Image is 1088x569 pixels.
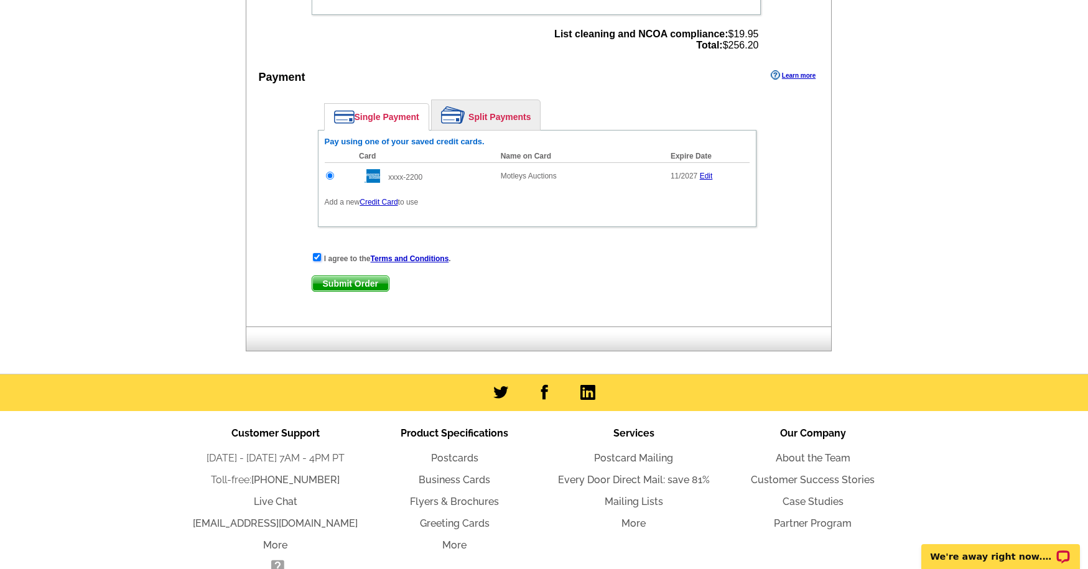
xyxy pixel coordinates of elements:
[501,172,557,180] span: Motleys Auctions
[325,104,429,130] a: Single Payment
[783,496,844,507] a: Case Studies
[664,150,750,163] th: Expire Date
[251,474,340,486] a: [PHONE_NUMBER]
[401,427,508,439] span: Product Specifications
[325,197,750,208] p: Add a new to use
[751,474,875,486] a: Customer Success Stories
[613,427,654,439] span: Services
[558,474,710,486] a: Every Door Direct Mail: save 81%
[621,517,646,529] a: More
[353,150,495,163] th: Card
[420,517,490,529] a: Greeting Cards
[554,29,728,39] strong: List cleaning and NCOA compliance:
[554,29,758,51] span: $19.95 $256.20
[780,427,846,439] span: Our Company
[325,137,750,147] h6: Pay using one of your saved credit cards.
[334,110,355,124] img: single-payment.png
[431,452,478,464] a: Postcards
[193,517,358,529] a: [EMAIL_ADDRESS][DOMAIN_NAME]
[259,69,305,86] div: Payment
[442,539,467,551] a: More
[594,452,673,464] a: Postcard Mailing
[776,452,850,464] a: About the Team
[263,539,287,551] a: More
[771,70,816,80] a: Learn more
[605,496,663,507] a: Mailing Lists
[186,473,365,488] li: Toll-free:
[432,100,540,130] a: Split Payments
[388,173,422,182] span: xxxx-2200
[419,474,490,486] a: Business Cards
[913,530,1088,569] iframe: LiveChat chat widget
[371,254,449,263] a: Terms and Conditions
[186,451,365,466] li: [DATE] - [DATE] 7AM - 4PM PT
[360,198,398,206] a: Credit Card
[410,496,499,507] a: Flyers & Brochures
[312,276,389,291] span: Submit Order
[495,150,664,163] th: Name on Card
[231,427,320,439] span: Customer Support
[774,517,852,529] a: Partner Program
[696,40,722,50] strong: Total:
[254,496,297,507] a: Live Chat
[671,172,697,180] span: 11/2027
[441,106,465,124] img: split-payment.png
[324,254,451,263] strong: I agree to the .
[359,169,380,183] img: amex.gif
[700,172,713,180] a: Edit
